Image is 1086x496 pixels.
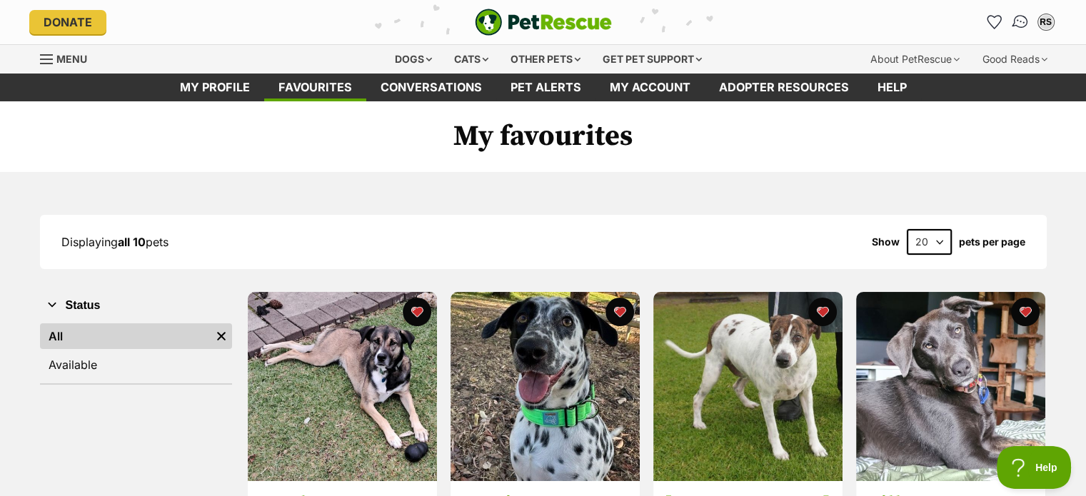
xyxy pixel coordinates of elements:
a: Conversations [1005,7,1035,36]
button: favourite [403,298,431,326]
a: My account [595,74,705,101]
div: Good Reads [972,45,1057,74]
img: Percy [653,292,843,481]
div: Cats [444,45,498,74]
a: Favourites [983,11,1006,34]
img: chat-41dd97257d64d25036548639549fe6c8038ab92f7586957e7f3b1b290dea8141.svg [1010,13,1030,31]
button: My account [1035,11,1057,34]
div: Status [40,320,232,383]
a: My profile [166,74,264,101]
button: favourite [808,298,837,326]
img: Tilly [856,292,1045,481]
img: consumer-privacy-logo.png [1,1,13,13]
a: Available [40,352,232,378]
img: Mocha [248,292,437,481]
button: favourite [605,298,634,326]
a: Remove filter [211,323,232,349]
img: Sootie [451,292,640,481]
div: RS [1039,15,1053,29]
iframe: Help Scout Beacon - Open [997,446,1072,489]
a: Help [863,74,921,101]
a: PetRescue [475,9,612,36]
button: Status [40,296,232,315]
div: Other pets [501,45,590,74]
span: Menu [56,53,87,65]
img: logo-e224e6f780fb5917bec1dbf3a21bbac754714ae5b6737aabdf751b685950b380.svg [475,9,612,36]
a: conversations [366,74,496,101]
button: favourite [1011,298,1040,326]
a: Pet alerts [496,74,595,101]
a: Donate [29,10,106,34]
span: Displaying pets [61,235,169,249]
a: Favourites [264,74,366,101]
ul: Account quick links [983,11,1057,34]
div: About PetRescue [860,45,970,74]
a: All [40,323,211,349]
a: Menu [40,45,97,71]
span: Show [872,236,900,248]
strong: all 10 [118,235,146,249]
div: Get pet support [593,45,712,74]
div: Dogs [385,45,442,74]
a: Adopter resources [705,74,863,101]
label: pets per page [959,236,1025,248]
